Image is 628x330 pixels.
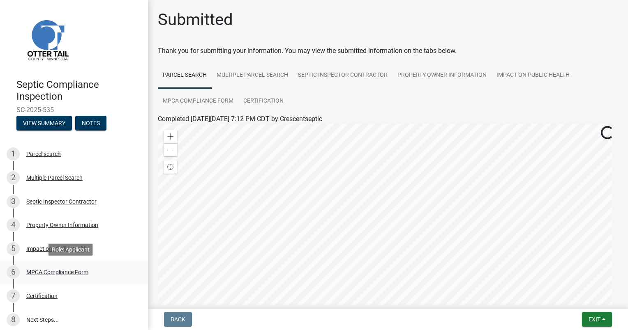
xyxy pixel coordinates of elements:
a: Property Owner Information [392,62,492,89]
wm-modal-confirm: Notes [75,120,106,127]
div: Parcel search [26,151,61,157]
div: Certification [26,293,58,299]
div: 3 [7,195,20,208]
div: Multiple Parcel Search [26,175,83,181]
div: Property Owner Information [26,222,98,228]
a: Impact on Public Health [492,62,575,89]
h4: Septic Compliance Inspection [16,79,141,103]
span: Completed [DATE][DATE] 7:12 PM CDT by Crescentseptic [158,115,322,123]
a: MPCA Compliance Form [158,88,238,115]
h1: Submitted [158,10,233,30]
a: Multiple Parcel Search [212,62,293,89]
span: Exit [589,316,600,323]
div: 5 [7,242,20,255]
button: Back [164,312,192,327]
a: Septic Inspector Contractor [293,62,392,89]
img: Otter Tail County, Minnesota [16,9,78,70]
div: 4 [7,218,20,231]
div: 8 [7,313,20,326]
a: Certification [238,88,289,115]
span: SC-2025-535 [16,106,132,114]
span: Back [171,316,185,323]
div: 1 [7,147,20,160]
div: 2 [7,171,20,184]
div: 7 [7,289,20,302]
wm-modal-confirm: Summary [16,120,72,127]
div: 6 [7,266,20,279]
div: Find my location [164,160,177,174]
div: Impact on Public Health [26,246,87,252]
div: Thank you for submitting your information. You may view the submitted information on the tabs below. [158,46,618,56]
button: Notes [75,116,106,131]
div: Zoom out [164,143,177,156]
div: MPCA Compliance Form [26,269,88,275]
div: Role: Applicant [48,243,93,255]
a: Parcel search [158,62,212,89]
button: View Summary [16,116,72,131]
div: Septic Inspector Contractor [26,199,97,204]
button: Exit [582,312,612,327]
div: Zoom in [164,130,177,143]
